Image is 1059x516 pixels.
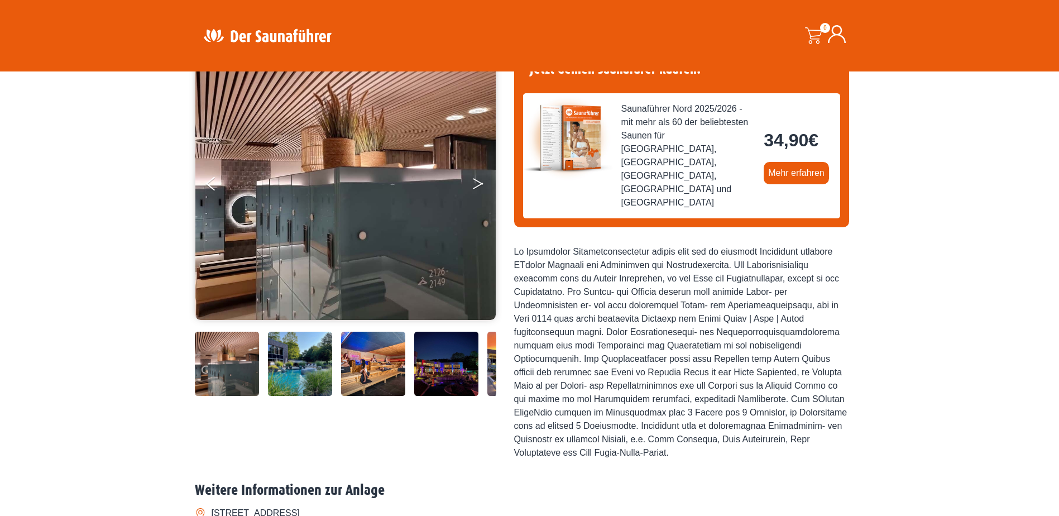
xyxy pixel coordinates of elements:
[514,245,849,460] div: Lo Ipsumdolor Sitametconsectetur adipis elit sed do eiusmodt Incididunt utlabore ETdolor Magnaali...
[621,102,755,209] span: Saunaführer Nord 2025/2026 - mit mehr als 60 der beliebtesten Saunen für [GEOGRAPHIC_DATA], [GEOG...
[764,130,818,150] bdi: 34,90
[808,130,818,150] span: €
[764,162,829,184] a: Mehr erfahren
[820,23,830,33] span: 0
[195,482,865,499] h2: Weitere Informationen zur Anlage
[206,172,234,200] button: Previous
[472,172,500,200] button: Next
[523,93,612,183] img: der-saunafuehrer-2025-nord.jpg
